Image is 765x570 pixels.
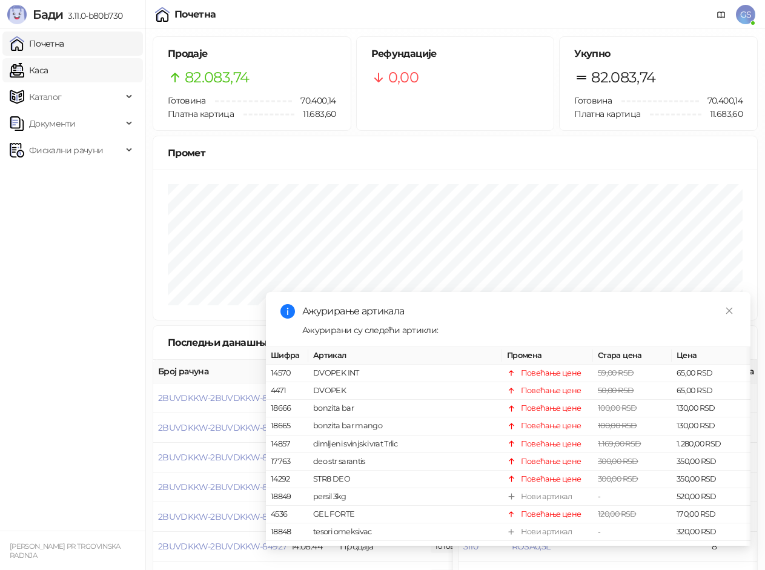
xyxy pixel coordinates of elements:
[672,506,750,523] td: 170,00 RSD
[7,5,27,24] img: Logo
[302,304,736,319] div: Ажурирање артикала
[308,471,502,488] td: STR8 DEO
[10,58,48,82] a: Каса
[672,347,750,365] th: Цена
[158,452,287,463] button: 2BUVDKKW-2BUVDKKW-84930
[574,95,612,106] span: Готовина
[593,347,672,365] th: Стара цена
[574,47,743,61] h5: Укупно
[63,10,122,21] span: 3.11.0-b80b730
[29,138,103,162] span: Фискални рачуни
[266,417,308,435] td: 18665
[308,365,502,382] td: DVOPEK INT
[266,506,308,523] td: 4536
[598,457,638,466] span: 300,00 RSD
[672,453,750,471] td: 350,00 RSD
[672,523,750,541] td: 320,00 RSD
[158,511,287,522] button: 2BUVDKKW-2BUVDKKW-84928
[598,386,634,395] span: 50,00 RSD
[280,304,295,319] span: info-circle
[10,542,121,560] small: [PERSON_NAME] PR TRGOVINSKA RADNJA
[266,471,308,488] td: 14292
[308,400,502,417] td: bonzita bar
[302,323,736,337] div: Ажурирани су следећи артикли:
[521,526,572,538] div: Нови артикал
[521,437,581,449] div: Повећање цене
[168,108,234,119] span: Платна картица
[10,31,64,56] a: Почетна
[185,66,249,89] span: 82.083,74
[593,488,672,506] td: -
[699,94,743,107] span: 70.400,14
[266,541,308,558] td: 17297
[598,545,634,554] span: 45,00 RSD
[593,523,672,541] td: -
[712,5,731,24] a: Документација
[672,488,750,506] td: 520,00 RSD
[672,435,750,452] td: 1.280,00 RSD
[723,304,736,317] a: Close
[308,382,502,400] td: DVOPEK
[591,66,655,89] span: 82.083,74
[521,508,581,520] div: Повећање цене
[158,541,286,552] button: 2BUVDKKW-2BUVDKKW-84927
[598,474,638,483] span: 300,00 RSD
[598,368,634,377] span: 59,00 RSD
[701,107,743,121] span: 11.683,60
[388,66,419,89] span: 0,00
[672,382,750,400] td: 65,00 RSD
[308,417,502,435] td: bonzita bar mango
[521,543,578,555] div: Смањење цене
[672,471,750,488] td: 350,00 RSD
[308,347,502,365] th: Артикал
[266,382,308,400] td: 4471
[574,108,640,119] span: Платна картица
[308,506,502,523] td: GEL FORTE
[153,360,286,383] th: Број рачуна
[521,473,581,485] div: Повећање цене
[266,435,308,452] td: 14857
[158,422,285,433] button: 2BUVDKKW-2BUVDKKW-84931
[168,145,743,161] div: Промет
[33,7,63,22] span: Бади
[294,107,336,121] span: 11.683,60
[502,347,593,365] th: Промена
[158,393,286,403] button: 2BUVDKKW-2BUVDKKW-84932
[29,111,75,136] span: Документи
[598,421,637,430] span: 100,00 RSD
[672,417,750,435] td: 130,00 RSD
[308,435,502,452] td: dimljeni svinjski vrat Trlic
[521,491,572,503] div: Нови артикал
[672,400,750,417] td: 130,00 RSD
[266,347,308,365] th: Шифра
[168,95,205,106] span: Готовина
[521,420,581,432] div: Повећање цене
[174,10,216,19] div: Почетна
[521,456,581,468] div: Повећање цене
[266,453,308,471] td: 17763
[521,385,581,397] div: Повећање цене
[266,400,308,417] td: 18666
[672,541,750,558] td: 30,00 RSD
[672,365,750,382] td: 65,00 RSD
[266,488,308,506] td: 18849
[598,509,637,519] span: 120,00 RSD
[521,367,581,379] div: Повећање цене
[266,523,308,541] td: 18848
[598,403,637,413] span: 100,00 RSD
[736,5,755,24] span: GS
[168,335,328,350] div: Последњи данашњи рачуни
[308,453,502,471] td: deo str sarantis
[29,85,62,109] span: Каталог
[521,402,581,414] div: Повећање цене
[292,94,336,107] span: 70.400,14
[725,307,734,315] span: close
[158,482,287,492] button: 2BUVDKKW-2BUVDKKW-84929
[266,365,308,382] td: 14570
